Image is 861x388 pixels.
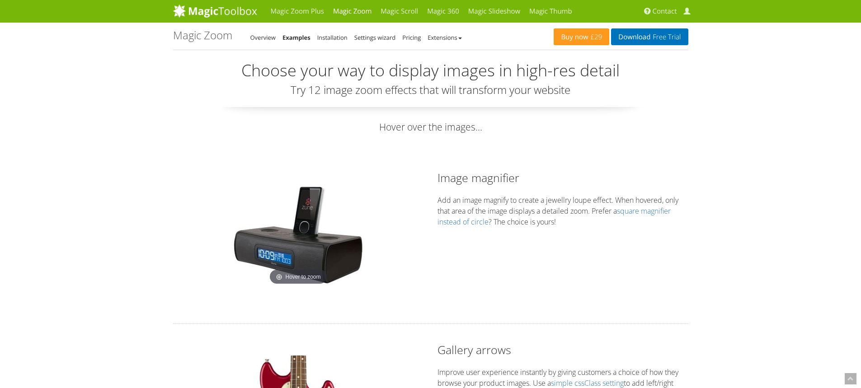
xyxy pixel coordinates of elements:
p: Add an image magnify to create a jewellry loupe effect. When hovered, only that area of the image... [438,195,688,227]
a: square magnifier instead of circle [438,206,671,227]
a: Settings wizard [354,33,396,42]
span: Contact [653,7,677,16]
span: £29 [588,33,602,41]
a: Pricing [402,33,421,42]
a: Buy now£29 [554,28,609,45]
span: Free Trial [650,33,681,41]
h2: Gallery arrows [438,342,688,358]
a: Extensions [428,33,461,42]
img: MagicToolbox.com - Image tools for your website [173,4,257,18]
h2: Image magnifier [438,170,688,186]
img: Image magnifier example [231,183,366,287]
a: simple cssClass setting [551,378,624,388]
a: Examples [282,33,311,42]
h2: Choose your way to display images in high-res detail [173,61,688,79]
h3: Try 12 image zoom effects that will transform your website [173,84,688,96]
a: Image magnifier exampleHover to zoom [231,183,366,287]
p: Hover over the images... [173,121,688,134]
a: Installation [317,33,348,42]
a: Overview [250,33,276,42]
a: DownloadFree Trial [611,28,688,45]
h1: Magic Zoom [173,29,232,41]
